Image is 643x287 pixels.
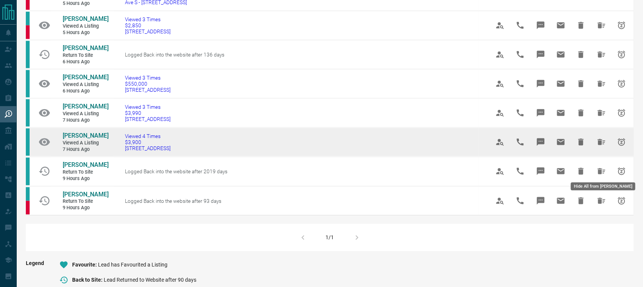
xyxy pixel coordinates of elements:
span: Logged Back into the website after 136 days [125,52,224,58]
span: View Profile [491,192,509,210]
span: [STREET_ADDRESS] [125,28,171,35]
div: condos.ca [26,12,30,25]
div: condos.ca [26,129,30,156]
span: Message [532,16,550,35]
span: Favourite [72,262,98,268]
span: Message [532,75,550,93]
span: Return to Site [63,52,108,59]
span: Viewed 4 Times [125,133,171,139]
span: Message [532,162,550,180]
span: 6 hours ago [63,59,108,65]
span: View Profile [491,75,509,93]
span: [PERSON_NAME] [63,191,109,198]
a: [PERSON_NAME] [63,191,108,199]
span: $550,000 [125,81,171,87]
span: Message [532,133,550,151]
span: Hide All from Chris Buldyke [592,192,611,210]
div: condos.ca [26,187,30,201]
a: [PERSON_NAME] [63,132,108,140]
span: 6 hours ago [63,88,108,94]
span: 5 hours ago [63,30,108,36]
span: [PERSON_NAME] [63,103,109,110]
a: [PERSON_NAME] [63,74,108,82]
span: Email [552,16,570,35]
span: [STREET_ADDRESS] [125,116,171,122]
span: [PERSON_NAME] [63,44,109,52]
span: Email [552,75,570,93]
span: Call [511,162,529,180]
span: Return to Site [63,198,108,205]
span: Hide [572,16,590,35]
div: Hide All from [PERSON_NAME] [571,183,635,191]
span: [PERSON_NAME] [63,15,109,22]
span: Hide All from Tetiana GOFMAN [592,45,611,64]
span: $3,990 [125,110,171,116]
span: [STREET_ADDRESS] [125,87,171,93]
span: Viewed 3 Times [125,104,171,110]
span: Hide All from Paul Bako [592,16,611,35]
span: Logged Back into the website after 2019 days [125,168,227,174]
span: View Profile [491,16,509,35]
a: Viewed 3 Times$3,990[STREET_ADDRESS] [125,104,171,122]
span: [PERSON_NAME] [63,132,109,139]
div: condos.ca [26,41,30,68]
span: Message [532,45,550,64]
div: property.ca [26,25,30,39]
span: Hide [572,75,590,93]
span: Viewed a Listing [63,82,108,88]
div: condos.ca [26,99,30,127]
span: Email [552,104,570,122]
span: Hide All from Craig Sutherland [592,75,611,93]
div: condos.ca [26,158,30,185]
span: Logged Back into the website after 93 days [125,198,221,204]
span: Hide All from Benedetto Di Manno [592,162,611,180]
span: $3,900 [125,139,171,145]
div: condos.ca [26,70,30,97]
a: [PERSON_NAME] [63,15,108,23]
span: Hide All from Riya Maheshwari [592,133,611,151]
span: Hide [572,162,590,180]
span: Snooze [613,104,631,122]
span: Viewed 3 Times [125,16,171,22]
span: Lead Returned to Website after 90 days [104,277,196,283]
span: 9 hours ago [63,176,108,182]
span: [PERSON_NAME] [63,74,109,81]
span: Viewed a Listing [63,111,108,117]
span: Lead has Favourited a Listing [98,262,167,268]
span: Hide All from Riya Maheshwari [592,104,611,122]
span: Email [552,45,570,64]
span: Snooze [613,45,631,64]
a: [PERSON_NAME] [63,44,108,52]
span: Call [511,133,529,151]
span: Hide [572,192,590,210]
span: Snooze [613,75,631,93]
div: 1/1 [326,235,334,241]
span: Email [552,192,570,210]
span: Hide [572,104,590,122]
span: 7 hours ago [63,146,108,153]
span: Viewed a Listing [63,23,108,30]
a: [PERSON_NAME] [63,161,108,169]
span: Call [511,45,529,64]
span: Snooze [613,192,631,210]
div: property.ca [26,201,30,215]
span: Viewed a Listing [63,140,108,146]
span: Call [511,104,529,122]
a: Viewed 3 Times$550,000[STREET_ADDRESS] [125,75,171,93]
span: $2,850 [125,22,171,28]
span: 7 hours ago [63,117,108,124]
a: [PERSON_NAME] [63,103,108,111]
span: Call [511,192,529,210]
span: View Profile [491,104,509,122]
span: Call [511,16,529,35]
span: Hide [572,133,590,151]
span: Back to Site [72,277,104,283]
span: Message [532,104,550,122]
span: View Profile [491,45,509,64]
span: Snooze [613,16,631,35]
a: Viewed 4 Times$3,900[STREET_ADDRESS] [125,133,171,151]
span: Email [552,162,570,180]
span: View Profile [491,162,509,180]
span: [STREET_ADDRESS] [125,145,171,151]
span: Snooze [613,133,631,151]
